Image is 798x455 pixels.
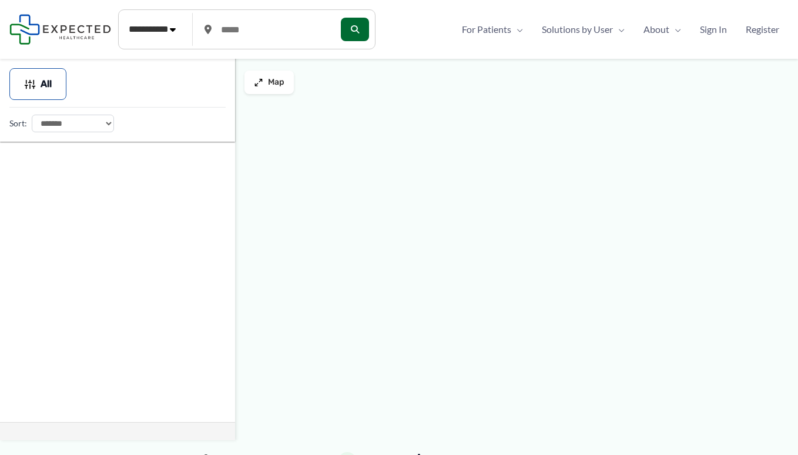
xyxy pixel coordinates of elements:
[244,71,294,94] button: Map
[669,21,681,38] span: Menu Toggle
[41,80,52,88] span: All
[700,21,727,38] span: Sign In
[532,21,634,38] a: Solutions by UserMenu Toggle
[254,78,263,87] img: Maximize
[511,21,523,38] span: Menu Toggle
[690,21,736,38] a: Sign In
[613,21,625,38] span: Menu Toggle
[746,21,779,38] span: Register
[736,21,789,38] a: Register
[462,21,511,38] span: For Patients
[634,21,690,38] a: AboutMenu Toggle
[268,78,284,88] span: Map
[9,14,111,44] img: Expected Healthcare Logo - side, dark font, small
[9,68,66,100] button: All
[542,21,613,38] span: Solutions by User
[9,116,27,131] label: Sort:
[452,21,532,38] a: For PatientsMenu Toggle
[24,78,36,90] img: Filter
[643,21,669,38] span: About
